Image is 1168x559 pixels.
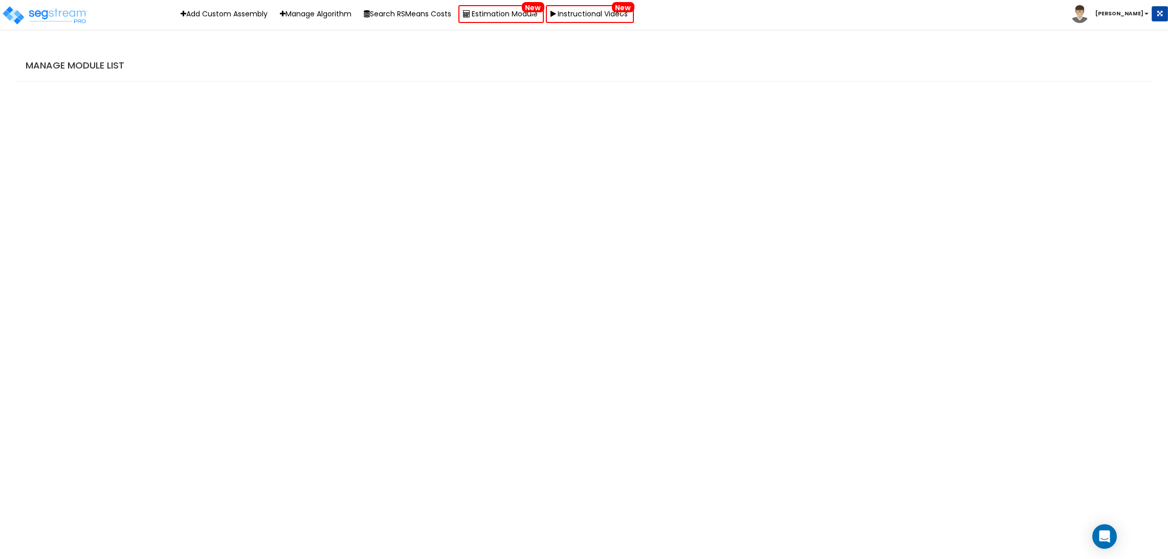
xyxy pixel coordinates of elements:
a: Estimation ModuleNew [458,5,544,23]
a: Manage Algorithm [275,6,357,22]
span: New [522,2,544,12]
a: Instructional VideosNew [546,5,634,23]
img: avatar.png [1071,5,1089,23]
h4: Manage Module List [26,60,1148,71]
a: Add Custom Assembly [175,6,273,22]
b: [PERSON_NAME] [1095,10,1143,17]
div: Open Intercom Messenger [1092,524,1117,549]
img: logo_pro_r.png [2,5,89,26]
button: Search RSMeans Costs [359,6,456,22]
span: New [612,2,634,12]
